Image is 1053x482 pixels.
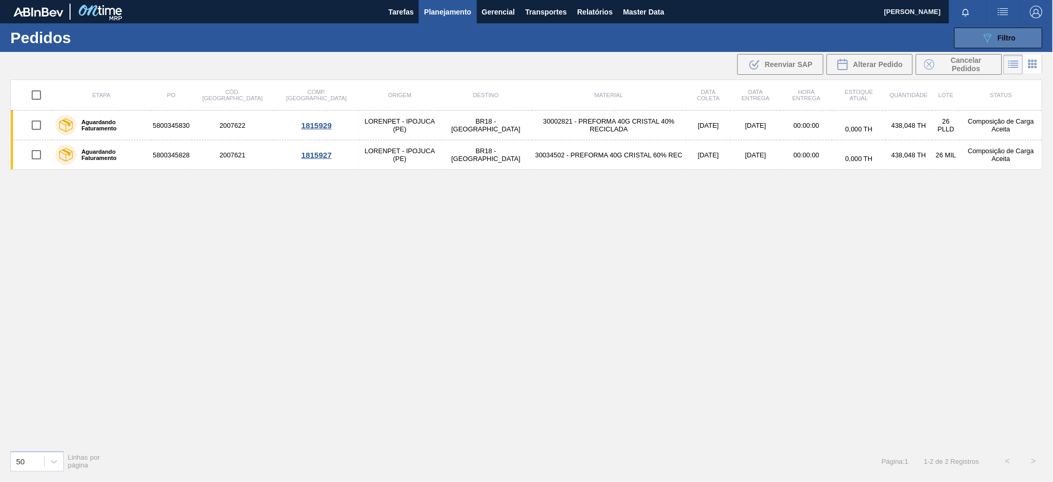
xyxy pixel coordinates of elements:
[949,5,982,19] button: Notificações
[890,92,928,98] span: Quantidade
[1004,55,1023,74] div: Visão em Lista
[68,453,100,469] span: Linhas por página
[1021,448,1047,474] button: >
[886,111,932,140] td: 438,048 TH
[192,140,274,170] td: 2007621
[916,54,1002,75] button: Cancelar Pedidos
[360,140,441,170] td: LORENPET - IPOJUCA (PE)
[11,111,1043,140] a: Aguardando Faturamento58003458302007622LORENPET - IPOJUCA (PE)BR18 - [GEOGRAPHIC_DATA]30002821 - ...
[686,111,731,140] td: [DATE]
[882,458,908,465] span: Página : 1
[742,89,770,101] span: Data entrega
[924,458,979,465] span: 1 - 2 de 2 Registros
[532,111,687,140] td: 30002821 - PREFORMA 40G CRISTAL 40% RECICLADA
[192,111,274,140] td: 2007622
[932,111,960,140] td: 26 PLLD
[276,151,358,159] div: 1815927
[623,6,664,18] span: Master Data
[16,457,25,466] div: 50
[525,6,567,18] span: Transportes
[473,92,499,98] span: Destino
[990,92,1012,98] span: Status
[360,111,441,140] td: LORENPET - IPOJUCA (PE)
[595,92,623,98] span: Material
[932,140,960,170] td: 26 MIL
[151,140,191,170] td: 5800345828
[954,28,1043,48] button: Filtro
[1030,6,1043,18] img: Logout
[939,92,954,98] span: Lote
[731,140,781,170] td: [DATE]
[11,140,1043,170] a: Aguardando Faturamento58003458282007621LORENPET - IPOJUCA (PE)BR18 - [GEOGRAPHIC_DATA]30034502 - ...
[960,111,1042,140] td: Composição de Carga Aceita
[286,89,347,101] span: Comp. [GEOGRAPHIC_DATA]
[853,60,903,69] span: Alterar Pedido
[482,6,515,18] span: Gerencial
[916,54,1002,75] div: Cancelar Pedidos em Massa
[737,54,824,75] div: Reenviar SAP
[532,140,687,170] td: 30034502 - PREFORMA 40G CRISTAL 60% REC
[388,92,412,98] span: Origem
[577,6,612,18] span: Relatórios
[960,140,1042,170] td: Composição de Carga Aceita
[440,111,531,140] td: BR18 - [GEOGRAPHIC_DATA]
[995,448,1021,474] button: <
[167,92,175,98] span: PO
[845,155,872,163] span: 0,000 TH
[92,92,111,98] span: Etapa
[845,125,872,133] span: 0,000 TH
[731,111,781,140] td: [DATE]
[10,32,167,44] h1: Pedidos
[939,56,994,73] span: Cancelar Pedidos
[440,140,531,170] td: BR18 - [GEOGRAPHIC_DATA]
[389,6,414,18] span: Tarefas
[781,140,832,170] td: 00:00:00
[886,140,932,170] td: 438,048 TH
[997,6,1009,18] img: userActions
[1023,55,1043,74] div: Visão em Cards
[845,89,873,101] span: Estoque atual
[765,60,813,69] span: Reenviar SAP
[202,89,263,101] span: Cód. [GEOGRAPHIC_DATA]
[276,121,358,130] div: 1815929
[697,89,720,101] span: Data coleta
[424,6,471,18] span: Planejamento
[998,34,1016,42] span: Filtro
[686,140,731,170] td: [DATE]
[781,111,832,140] td: 00:00:00
[13,7,63,17] img: TNhmsLtSVTkK8tSr43FrP2fwEKptu5GPRR3wAAAABJRU5ErkJggg==
[76,119,147,131] label: Aguardando Faturamento
[827,54,913,75] div: Alterar Pedido
[792,89,820,101] span: Hora Entrega
[76,149,147,161] label: Aguardando Faturamento
[151,111,191,140] td: 5800345830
